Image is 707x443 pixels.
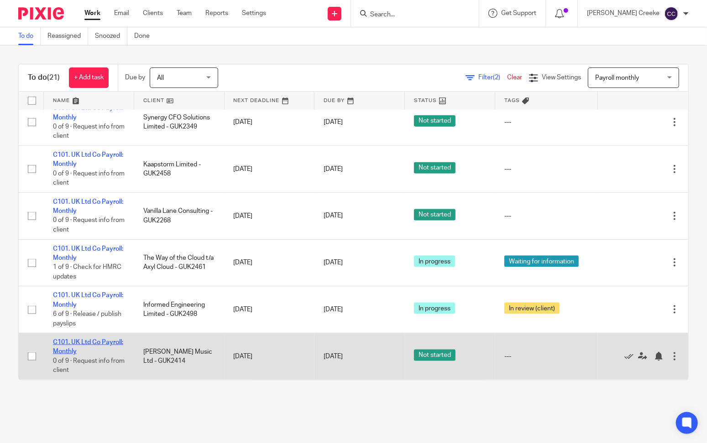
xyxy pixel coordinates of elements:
td: [DATE] [225,333,315,380]
p: Due by [125,73,145,82]
span: Not started [414,162,456,174]
span: [DATE] [324,119,343,125]
div: --- [504,211,589,221]
input: Search [369,11,451,19]
a: C101. UK Ltd Co Payroll: Monthly [53,105,123,120]
div: --- [504,352,589,361]
td: [DATE] [225,99,315,146]
span: In progress [414,303,455,314]
span: Payroll monthly [595,75,639,81]
a: C101. UK Ltd Co Payroll: Monthly [53,339,123,355]
a: C101. UK Ltd Co Payroll: Monthly [53,246,123,261]
span: [DATE] [324,353,343,360]
img: Pixie [18,7,64,20]
span: Filter [478,74,507,81]
a: Email [114,9,129,18]
div: --- [504,118,589,127]
a: Work [84,9,100,18]
span: [DATE] [324,166,343,172]
td: [DATE] [225,239,315,286]
span: (2) [493,74,500,81]
img: svg%3E [664,6,679,21]
h1: To do [28,73,60,82]
a: C101. UK Ltd Co Payroll: Monthly [53,292,123,308]
span: All [157,75,164,81]
span: 1 of 9 · Check for HMRC updates [53,264,121,280]
span: 6 of 9 · Release / publish payslips [53,311,121,327]
span: In review (client) [504,303,560,314]
a: Done [134,27,157,45]
span: 0 of 9 · Request info from client [53,217,125,233]
span: Not started [414,350,456,361]
a: Mark as done [624,352,638,361]
a: Reassigned [47,27,88,45]
td: Kaapstorm Limited - GUK2458 [134,146,225,193]
span: Not started [414,115,456,127]
span: 0 of 9 · Request info from client [53,124,125,139]
a: Settings [242,9,266,18]
td: [DATE] [225,192,315,239]
a: Reports [205,9,228,18]
td: Vanilla Lane Consulting - GUK2268 [134,192,225,239]
span: Get Support [501,10,536,16]
a: Clients [143,9,163,18]
span: [DATE] [324,306,343,313]
td: [PERSON_NAME] Music Ltd - GUK2414 [134,333,225,380]
td: Informed Engineering Limited - GUK2498 [134,286,225,333]
a: Team [177,9,192,18]
span: Tags [504,98,520,103]
td: [DATE] [225,146,315,193]
span: In progress [414,256,455,267]
td: [DATE] [225,286,315,333]
a: C101. UK Ltd Co Payroll: Monthly [53,199,123,214]
p: [PERSON_NAME] Creeke [587,9,660,18]
span: Waiting for information [504,256,579,267]
a: C101. UK Ltd Co Payroll: Monthly [53,152,123,167]
span: [DATE] [324,213,343,219]
span: [DATE] [324,259,343,266]
span: 0 of 9 · Request info from client [53,170,125,186]
td: The Way of the Cloud t/a Axyl Cloud - GUK2461 [134,239,225,286]
a: To do [18,27,41,45]
a: + Add task [69,67,109,88]
span: (21) [47,74,60,81]
div: --- [504,165,589,174]
a: Clear [507,74,522,81]
span: View Settings [542,74,581,81]
span: 0 of 9 · Request info from client [53,358,125,374]
a: Snoozed [95,27,127,45]
span: Not started [414,209,456,221]
td: Synergy CFO Solutions Limited - GUK2349 [134,99,225,146]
